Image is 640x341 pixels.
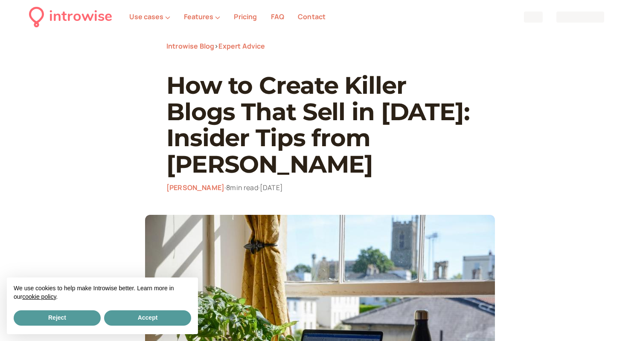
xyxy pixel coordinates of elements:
span: > [214,41,218,51]
button: Features [184,13,220,20]
a: cookie policy [22,293,56,300]
time: [DATE] [260,183,283,192]
button: Use cases [129,13,170,20]
h1: How to Create Killer Blogs That Sell in [DATE]: Insider Tips from [PERSON_NAME] [166,72,474,177]
div: introwise [49,5,112,29]
button: Reject [14,310,101,326]
a: [PERSON_NAME] [166,183,224,192]
span: · [224,183,226,192]
a: Pricing [234,12,257,21]
a: introwise [29,5,112,29]
a: FAQ [271,12,284,21]
button: Accept [104,310,191,326]
a: Expert Advice [218,41,265,51]
span: · [258,183,260,192]
a: Contact [298,12,326,21]
a: Introwise Blog [166,41,214,51]
span: Loading... [556,12,604,23]
div: We use cookies to help make Introwise better. Learn more in our . [7,277,198,309]
span: 8 min read [226,183,260,192]
span: Loading... [524,12,543,23]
